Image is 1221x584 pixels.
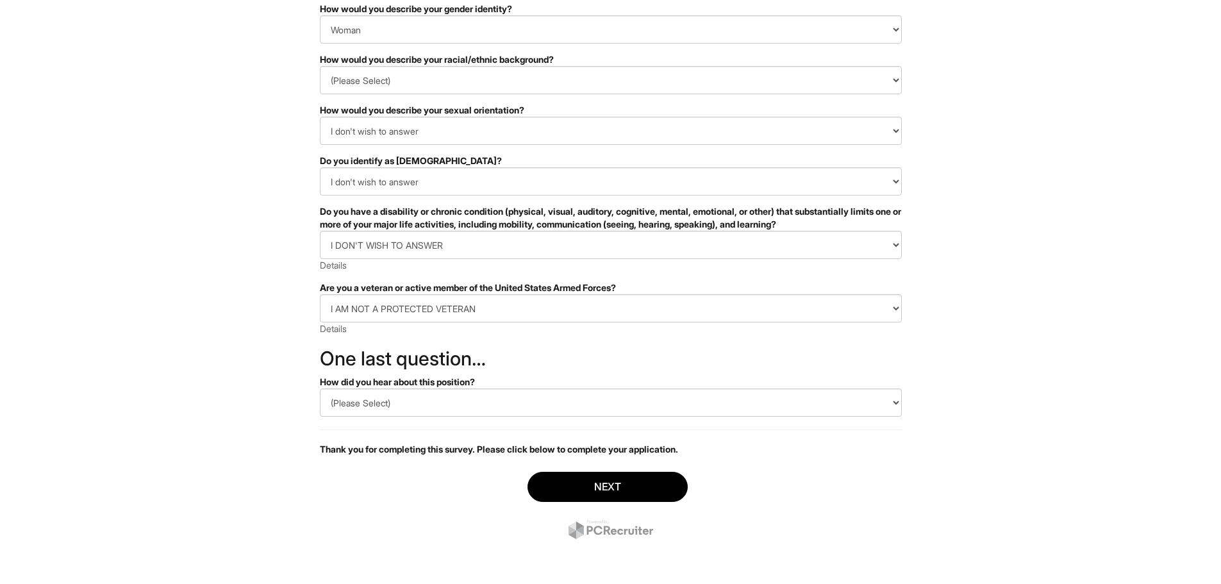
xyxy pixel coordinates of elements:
[320,376,902,388] div: How did you hear about this position?
[320,205,902,231] div: Do you have a disability or chronic condition (physical, visual, auditory, cognitive, mental, emo...
[320,294,902,322] select: Are you a veteran or active member of the United States Armed Forces?
[320,348,902,369] h2: One last question…
[320,53,902,66] div: How would you describe your racial/ethnic background?
[320,15,902,44] select: How would you describe your gender identity?
[320,117,902,145] select: How would you describe your sexual orientation?
[320,281,902,294] div: Are you a veteran or active member of the United States Armed Forces?
[320,167,902,196] select: Do you identify as transgender?
[320,323,347,334] a: Details
[320,66,902,94] select: How would you describe your racial/ethnic background?
[527,472,688,502] button: Next
[320,388,902,417] select: How did you hear about this position?
[320,260,347,271] a: Details
[320,231,902,259] select: Do you have a disability or chronic condition (physical, visual, auditory, cognitive, mental, emo...
[320,104,902,117] div: How would you describe your sexual orientation?
[320,3,902,15] div: How would you describe your gender identity?
[320,443,902,456] p: Thank you for completing this survey. Please click below to complete your application.
[320,154,902,167] div: Do you identify as [DEMOGRAPHIC_DATA]?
